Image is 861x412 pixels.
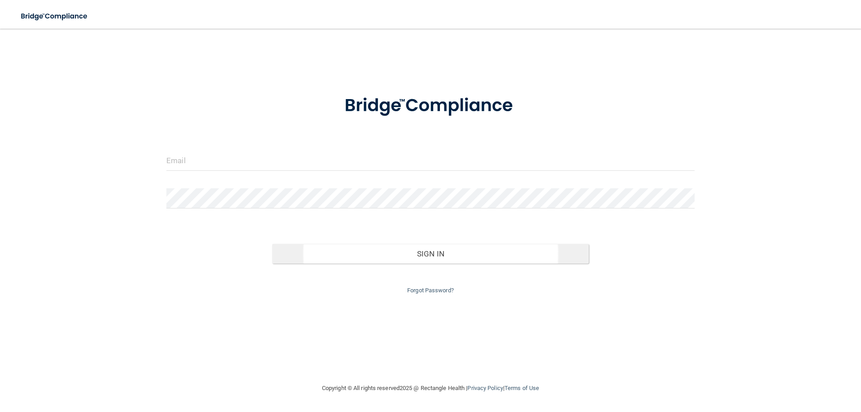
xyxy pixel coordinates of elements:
[326,82,535,129] img: bridge_compliance_login_screen.278c3ca4.svg
[467,385,503,391] a: Privacy Policy
[407,287,454,294] a: Forgot Password?
[272,244,589,264] button: Sign In
[267,374,594,403] div: Copyright © All rights reserved 2025 @ Rectangle Health | |
[706,348,850,384] iframe: Drift Widget Chat Controller
[504,385,539,391] a: Terms of Use
[166,151,695,171] input: Email
[13,7,96,26] img: bridge_compliance_login_screen.278c3ca4.svg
